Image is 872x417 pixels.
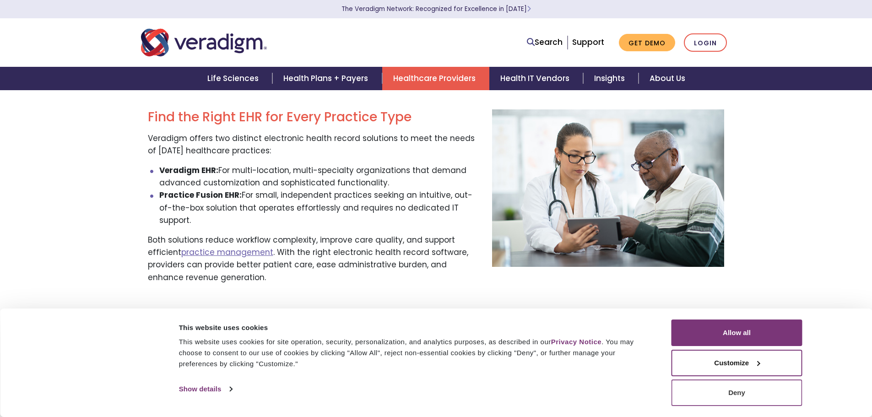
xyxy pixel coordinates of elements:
[196,67,272,90] a: Life Sciences
[527,36,563,49] a: Search
[341,5,531,13] a: The Veradigm Network: Recognized for Excellence in [DATE]Learn More
[583,67,639,90] a: Insights
[179,382,232,396] a: Show details
[159,165,218,176] strong: Veradigm EHR:
[527,5,531,13] span: Learn More
[492,109,725,267] img: page-ehr-solutions-overview.jpg
[551,338,601,346] a: Privacy Notice
[181,247,273,258] a: practice management
[672,379,802,406] button: Deny
[489,67,583,90] a: Health IT Vendors
[159,189,478,227] li: For small, independent practices seeking an intuitive, out-of-the-box solution that operates effo...
[672,320,802,346] button: Allow all
[572,37,604,48] a: Support
[159,164,478,189] li: For multi-location, multi-specialty organizations that demand advanced customization and sophisti...
[179,322,651,333] div: This website uses cookies
[179,336,651,369] div: This website uses cookies for site operation, security, personalization, and analytics purposes, ...
[148,109,478,125] h2: Find the Right EHR for Every Practice Type
[148,132,478,157] p: Veradigm offers two distinct electronic health record solutions to meet the needs of [DATE] healt...
[148,234,478,284] p: Both solutions reduce workflow complexity, improve care quality, and support efficient . With the...
[159,190,242,200] strong: Practice Fusion EHR:
[639,67,696,90] a: About Us
[619,34,675,52] a: Get Demo
[272,67,382,90] a: Health Plans + Payers
[684,33,727,52] a: Login
[141,27,267,58] img: Veradigm logo
[672,350,802,376] button: Customize
[382,67,489,90] a: Healthcare Providers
